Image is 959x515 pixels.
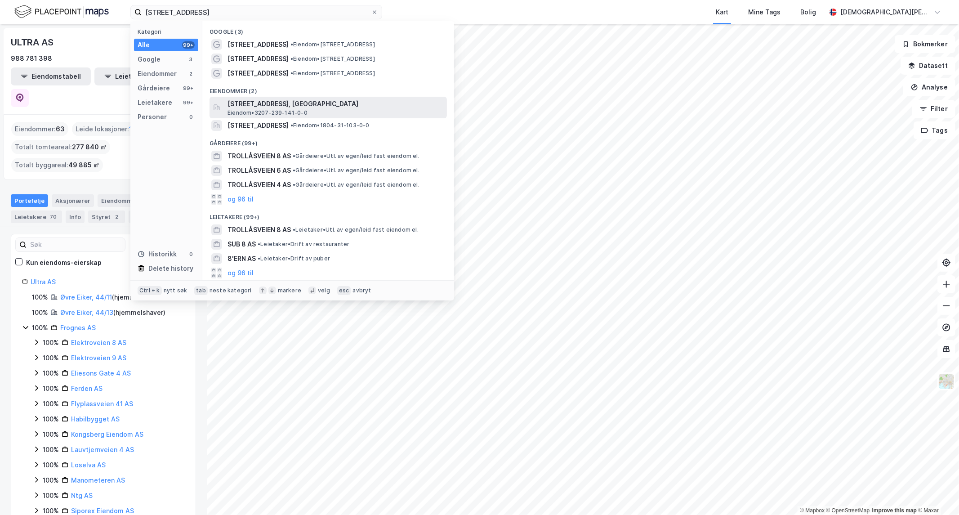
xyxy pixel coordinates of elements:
[227,151,291,161] span: TROLLÅSVEIEN 8 AS
[32,322,48,333] div: 100%
[71,369,131,377] a: Eliesons Gate 4 AS
[11,53,52,64] div: 988 781 398
[71,461,106,469] a: Loselva AS
[293,226,295,233] span: •
[71,430,143,438] a: Kongsberg Eiendom AS
[88,210,125,223] div: Styret
[43,353,59,363] div: 100%
[318,287,330,294] div: velg
[71,507,134,515] a: Siporex Eiendom AS
[826,507,870,514] a: OpenStreetMap
[290,55,293,62] span: •
[98,194,154,207] div: Eiendommer
[148,263,193,274] div: Delete history
[352,287,371,294] div: avbryt
[800,7,816,18] div: Bolig
[895,35,955,53] button: Bokmerker
[258,255,330,262] span: Leietaker • Drift av puber
[872,507,917,514] a: Improve this map
[278,287,301,294] div: markere
[43,383,59,394] div: 100%
[914,472,959,515] div: Kontrollprogram for chat
[138,54,161,65] div: Google
[138,249,177,260] div: Historikk
[71,492,93,499] a: Ntg AS
[71,354,126,362] a: Elektroveien 9 AS
[48,212,58,221] div: 70
[903,78,955,96] button: Analyse
[716,7,728,18] div: Kart
[43,475,59,486] div: 100%
[60,324,96,331] a: Frognes AS
[901,57,955,75] button: Datasett
[938,373,955,390] img: Z
[52,194,94,207] div: Aksjonærer
[258,255,260,262] span: •
[227,268,254,278] button: og 96 til
[138,112,167,122] div: Personer
[290,122,293,129] span: •
[60,309,113,316] a: Øvre Eiker, 44/13
[290,41,375,48] span: Eiendom • [STREET_ADDRESS]
[748,7,781,18] div: Mine Tags
[227,194,254,205] button: og 96 til
[71,400,133,408] a: Flyplassveien 41 AS
[26,257,102,268] div: Kun eiendoms-eierskap
[293,181,419,188] span: Gårdeiere • Utl. av egen/leid fast eiendom el.
[11,67,91,85] button: Eiendomstabell
[71,446,134,453] a: Lauvtjernveien 4 AS
[71,385,103,392] a: Ferden AS
[71,415,120,423] a: Habilbygget AS
[11,194,48,207] div: Portefølje
[32,307,48,318] div: 100%
[11,122,68,136] div: Eiendommer :
[227,165,291,176] span: TROLLÅSVEIEN 6 AS
[43,429,59,440] div: 100%
[71,476,125,484] a: Manometeren AS
[138,286,162,295] div: Ctrl + k
[43,337,59,348] div: 100%
[60,293,112,301] a: Øvre Eiker, 44/11
[187,251,195,258] div: 0
[71,339,126,346] a: Elektroveien 8 AS
[138,28,198,35] div: Kategori
[227,54,289,64] span: [STREET_ADDRESS]
[72,142,107,152] span: 277 840 ㎡
[202,81,454,97] div: Eiendommer (2)
[290,41,293,48] span: •
[43,444,59,455] div: 100%
[227,99,443,109] span: [STREET_ADDRESS], [GEOGRAPHIC_DATA]
[290,122,370,129] span: Eiendom • 1804-31-103-0-0
[290,70,375,77] span: Eiendom • [STREET_ADDRESS]
[68,160,99,170] span: 49 885 ㎡
[94,67,174,85] button: Leietakertabell
[227,253,256,264] span: 8'ERN AS
[129,210,194,223] div: Transaksjoner
[293,152,295,159] span: •
[210,287,252,294] div: neste kategori
[293,226,419,233] span: Leietaker • Utl. av egen/leid fast eiendom el.
[290,70,293,76] span: •
[227,179,291,190] span: TROLLÅSVEIEN 4 AS
[290,55,375,63] span: Eiendom • [STREET_ADDRESS]
[11,158,103,172] div: Totalt byggareal :
[14,4,109,20] img: logo.f888ab2527a4732fd821a326f86c7f29.svg
[43,460,59,470] div: 100%
[43,368,59,379] div: 100%
[293,152,419,160] span: Gårdeiere • Utl. av egen/leid fast eiendom el.
[11,140,110,154] div: Totalt tomteareal :
[202,133,454,149] div: Gårdeiere (99+)
[227,224,291,235] span: TROLLÅSVEIEN 8 AS
[227,120,289,131] span: [STREET_ADDRESS]
[187,56,195,63] div: 3
[182,41,195,49] div: 99+
[60,292,164,303] div: ( hjemmelshaver )
[43,399,59,409] div: 100%
[227,39,289,50] span: [STREET_ADDRESS]
[182,85,195,92] div: 99+
[187,113,195,121] div: 0
[32,292,48,303] div: 100%
[43,490,59,501] div: 100%
[56,124,65,134] span: 63
[202,206,454,223] div: Leietakere (99+)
